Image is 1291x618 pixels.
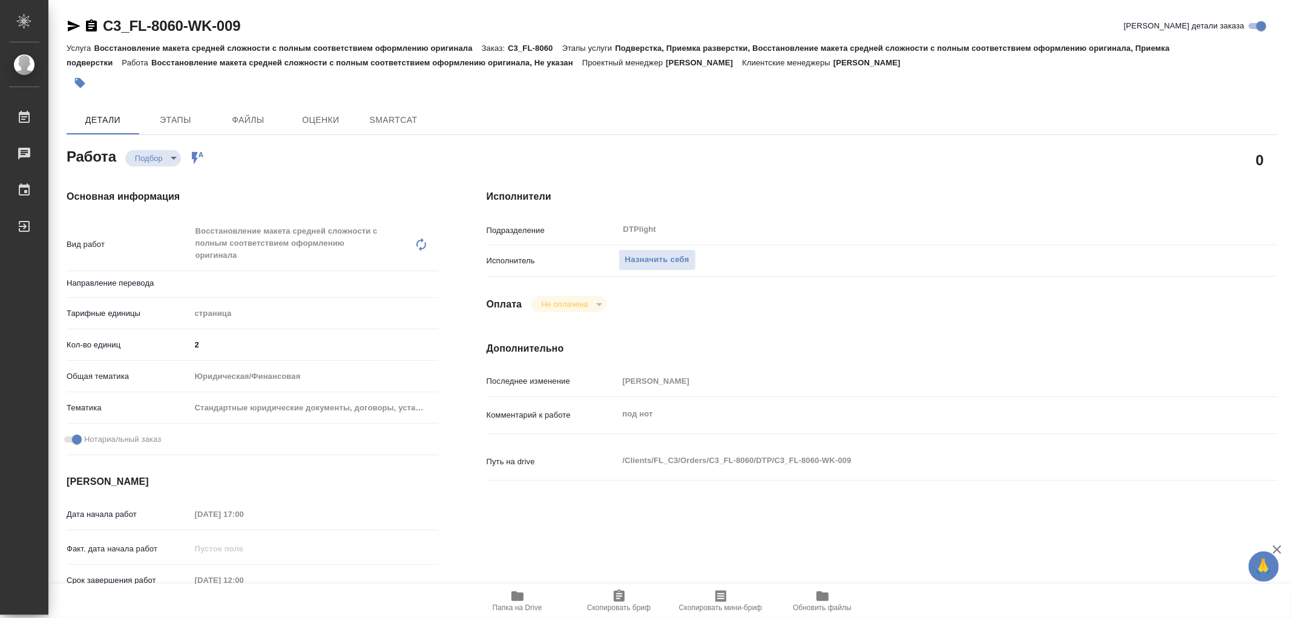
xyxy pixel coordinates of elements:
[619,372,1212,390] input: Пустое поле
[94,44,481,53] p: Восстановление макета средней сложности с полным соответствием оформлению оригинала
[67,44,94,53] p: Услуга
[191,303,438,324] div: страница
[537,299,591,309] button: Не оплачена
[493,603,542,612] span: Папка на Drive
[487,297,522,312] h4: Оплата
[531,296,606,312] div: Подбор
[793,603,852,612] span: Обновить файлы
[191,336,438,353] input: ✎ Введи что-нибудь
[679,603,762,612] span: Скопировать мини-бриф
[191,505,297,523] input: Пустое поле
[146,113,205,128] span: Этапы
[131,153,166,163] button: Подбор
[67,370,191,383] p: Общая тематика
[742,58,833,67] p: Клиентские менеджеры
[67,508,191,521] p: Дата начала работ
[67,307,191,320] p: Тарифные единицы
[487,375,619,387] p: Последнее изменение
[84,433,161,445] span: Нотариальный заказ
[487,409,619,421] p: Комментарий к работе
[219,113,277,128] span: Файлы
[587,603,651,612] span: Скопировать бриф
[67,339,191,351] p: Кол-во единиц
[67,44,1170,67] p: Подверстка, Приемка разверстки, Восстановление макета средней сложности с полным соответствием оф...
[487,255,619,267] p: Исполнитель
[666,58,742,67] p: [PERSON_NAME]
[487,189,1278,204] h4: Исполнители
[562,44,616,53] p: Этапы услуги
[151,58,582,67] p: Восстановление макета средней сложности с полным соответствием оформлению оригинала, Не указан
[125,150,181,166] div: Подбор
[1249,551,1279,582] button: 🙏
[1124,20,1244,32] span: [PERSON_NAME] детали заказа
[191,540,297,557] input: Пустое поле
[191,571,297,589] input: Пустое поле
[487,225,619,237] p: Подразделение
[67,543,191,555] p: Факт. дата начала работ
[625,253,689,267] span: Назначить себя
[833,58,910,67] p: [PERSON_NAME]
[1253,554,1274,579] span: 🙏
[670,584,772,618] button: Скопировать мини-бриф
[67,574,191,587] p: Срок завершения работ
[67,402,191,414] p: Тематика
[619,249,696,271] button: Назначить себя
[482,44,508,53] p: Заказ:
[67,238,191,251] p: Вид работ
[67,189,438,204] h4: Основная информация
[67,277,191,289] p: Направление перевода
[67,475,438,489] h4: [PERSON_NAME]
[103,18,240,34] a: C3_FL-8060-WK-009
[487,456,619,468] p: Путь на drive
[568,584,670,618] button: Скопировать бриф
[74,113,132,128] span: Детали
[508,44,562,53] p: C3_FL-8060
[67,19,81,33] button: Скопировать ссылку для ЯМессенджера
[1256,150,1264,170] h2: 0
[582,58,666,67] p: Проектный менеджер
[487,341,1278,356] h4: Дополнительно
[772,584,873,618] button: Обновить файлы
[122,58,151,67] p: Работа
[67,70,93,96] button: Добавить тэг
[191,398,438,418] div: Стандартные юридические документы, договоры, уставы
[191,366,438,387] div: Юридическая/Финансовая
[292,113,350,128] span: Оценки
[67,145,116,166] h2: Работа
[467,584,568,618] button: Папка на Drive
[619,450,1212,471] textarea: /Clients/FL_C3/Orders/C3_FL-8060/DTP/C3_FL-8060-WK-009
[84,19,99,33] button: Скопировать ссылку
[619,404,1212,424] textarea: под нот
[364,113,422,128] span: SmartCat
